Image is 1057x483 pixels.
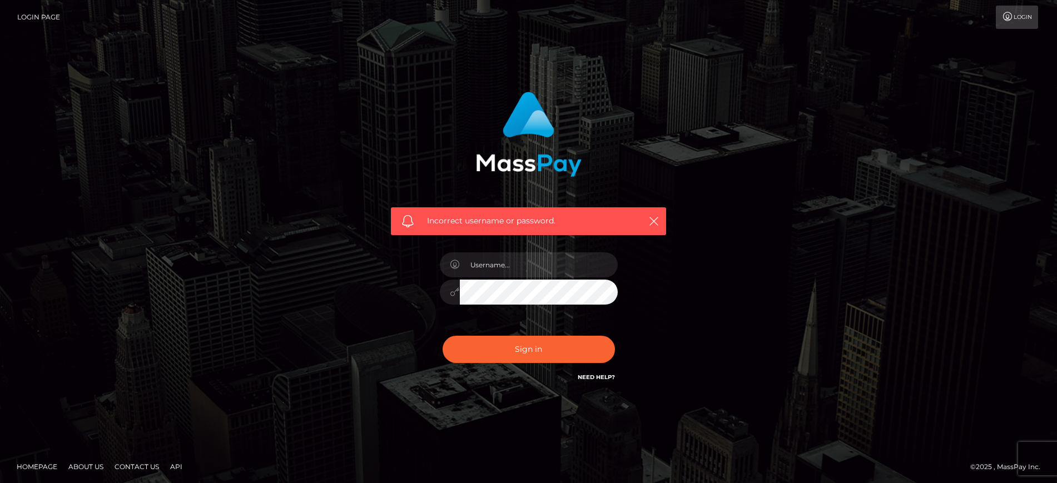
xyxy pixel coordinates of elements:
[996,6,1038,29] a: Login
[110,458,163,475] a: Contact Us
[970,461,1049,473] div: © 2025 , MassPay Inc.
[578,374,615,381] a: Need Help?
[460,252,618,277] input: Username...
[64,458,108,475] a: About Us
[427,215,630,227] span: Incorrect username or password.
[17,6,60,29] a: Login Page
[12,458,62,475] a: Homepage
[443,336,615,363] button: Sign in
[476,92,582,177] img: MassPay Login
[166,458,187,475] a: API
